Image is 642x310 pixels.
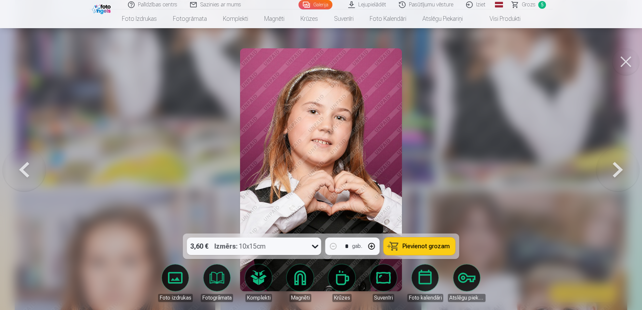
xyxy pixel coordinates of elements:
[215,238,266,255] div: 10x15cm
[448,264,486,302] a: Atslēgu piekariņi
[215,9,256,28] a: Komplekti
[332,294,352,302] div: Krūzes
[373,294,394,302] div: Suvenīri
[201,294,233,302] div: Fotogrāmata
[407,294,443,302] div: Foto kalendāri
[292,9,326,28] a: Krūzes
[92,3,112,14] img: /fa1
[240,264,277,302] a: Komplekti
[256,9,292,28] a: Magnēti
[198,264,236,302] a: Fotogrāmata
[245,294,272,302] div: Komplekti
[448,294,486,302] div: Atslēgu piekariņi
[538,1,546,9] span: 5
[403,243,450,249] span: Pievienot grozam
[158,294,193,302] div: Foto izdrukas
[384,238,455,255] button: Pievienot grozam
[215,242,238,251] strong: Izmērs :
[352,242,362,250] div: gab.
[114,9,165,28] a: Foto izdrukas
[406,264,444,302] a: Foto kalendāri
[187,238,212,255] div: 3,60 €
[414,9,471,28] a: Atslēgu piekariņi
[522,1,536,9] span: Grozs
[323,264,361,302] a: Krūzes
[281,264,319,302] a: Magnēti
[365,264,402,302] a: Suvenīri
[156,264,194,302] a: Foto izdrukas
[326,9,362,28] a: Suvenīri
[165,9,215,28] a: Fotogrāmata
[289,294,311,302] div: Magnēti
[471,9,529,28] a: Visi produkti
[362,9,414,28] a: Foto kalendāri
